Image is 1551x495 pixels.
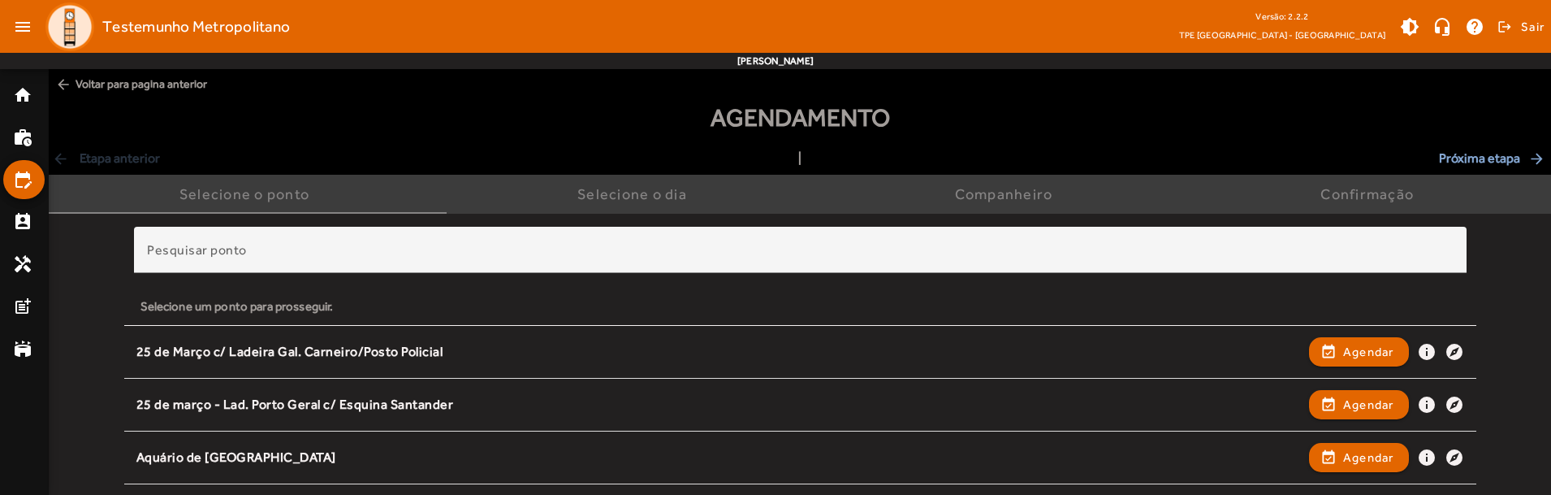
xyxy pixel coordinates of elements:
mat-icon: post_add [13,297,32,316]
mat-icon: stadium [13,339,32,358]
span: Agendar [1343,342,1394,362]
span: Voltar para pagina anterior [49,69,1551,99]
span: Testemunho Metropolitano [102,14,290,40]
div: Aquário de [GEOGRAPHIC_DATA] [136,449,1301,467]
div: 25 de março - Lad. Porto Geral c/ Esquina Santander [136,397,1301,414]
mat-icon: menu [6,11,39,43]
span: | [798,149,801,168]
div: Versão: 2.2.2 [1179,7,1385,27]
mat-icon: explore [1445,395,1464,415]
mat-icon: perm_contact_calendar [13,212,32,232]
span: Agendamento [711,99,890,136]
mat-icon: info [1417,448,1437,467]
div: Selecione o dia [577,186,693,202]
mat-icon: explore [1445,448,1464,467]
mat-label: Pesquisar ponto [147,242,247,258]
div: Selecione um ponto para prosseguir. [140,297,1460,315]
mat-icon: info [1417,342,1437,362]
mat-icon: edit_calendar [13,170,32,189]
button: Sair [1495,15,1545,39]
mat-icon: handyman [13,254,32,274]
button: Agendar [1309,337,1409,367]
mat-icon: explore [1445,342,1464,362]
span: Sair [1521,14,1545,40]
a: Testemunho Metropolitano [39,2,290,51]
div: Companheiro [955,186,1060,202]
div: Confirmação [1320,186,1420,202]
span: Agendar [1343,395,1394,415]
div: 25 de Março c/ Ladeira Gal. Carneiro/Posto Policial [136,344,1301,361]
button: Agendar [1309,443,1409,472]
div: Selecione o ponto [179,186,316,202]
button: Agendar [1309,390,1409,419]
mat-icon: info [1417,395,1437,415]
span: Agendar [1343,448,1394,467]
mat-icon: arrow_forward [1528,150,1548,167]
img: Logo TPE [45,2,94,51]
span: Próxima etapa [1439,149,1548,168]
mat-icon: work_history [13,128,32,147]
mat-icon: arrow_back [55,76,71,93]
span: TPE [GEOGRAPHIC_DATA] - [GEOGRAPHIC_DATA] [1179,27,1385,43]
mat-icon: home [13,85,32,105]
